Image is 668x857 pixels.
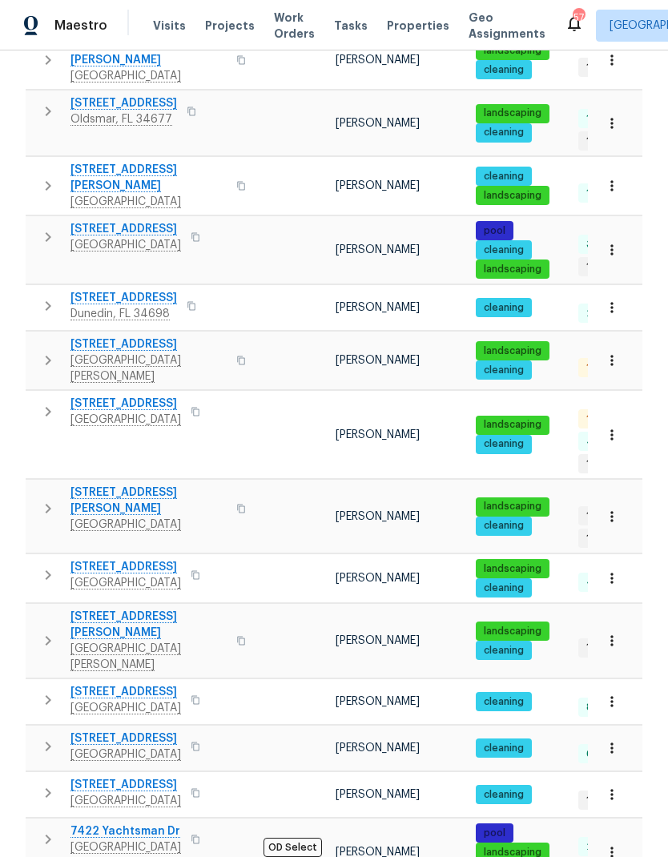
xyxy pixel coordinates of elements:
[477,107,548,120] span: landscaping
[336,511,420,522] span: [PERSON_NAME]
[477,189,548,203] span: landscaping
[264,838,322,857] span: OD Select
[477,827,512,840] span: pool
[580,112,624,126] span: 1 Done
[336,302,420,313] span: [PERSON_NAME]
[580,840,633,854] span: 23 Done
[205,18,255,34] span: Projects
[477,170,530,183] span: cleaning
[580,509,616,523] span: 1 WIP
[477,695,530,709] span: cleaning
[580,435,627,449] span: 4 Done
[477,63,530,77] span: cleaning
[580,532,647,545] span: 1 Accepted
[477,437,530,451] span: cleaning
[336,789,420,800] span: [PERSON_NAME]
[336,180,420,191] span: [PERSON_NAME]
[477,519,530,533] span: cleaning
[573,10,584,26] div: 57
[469,10,545,42] span: Geo Assignments
[336,635,420,646] span: [PERSON_NAME]
[580,412,614,426] span: 1 QC
[477,224,512,238] span: pool
[477,418,548,432] span: landscaping
[580,575,627,589] span: 4 Done
[336,54,420,66] span: [PERSON_NAME]
[477,301,530,315] span: cleaning
[477,44,548,58] span: landscaping
[336,355,420,366] span: [PERSON_NAME]
[336,429,420,441] span: [PERSON_NAME]
[336,118,420,129] span: [PERSON_NAME]
[580,701,626,714] span: 8 Done
[580,794,616,807] span: 1 WIP
[477,788,530,802] span: cleaning
[477,126,530,139] span: cleaning
[477,562,548,576] span: landscaping
[387,18,449,34] span: Properties
[54,18,107,34] span: Maestro
[580,187,630,200] span: 13 Done
[334,20,368,31] span: Tasks
[477,581,530,595] span: cleaning
[580,457,647,471] span: 1 Accepted
[336,573,420,584] span: [PERSON_NAME]
[580,135,647,148] span: 1 Accepted
[477,500,548,513] span: landscaping
[477,364,530,377] span: cleaning
[580,641,616,654] span: 1 WIP
[336,742,420,754] span: [PERSON_NAME]
[580,238,626,251] span: 3 Done
[274,10,315,42] span: Work Orders
[580,61,616,74] span: 1 WIP
[580,260,647,274] span: 1 Accepted
[580,747,626,761] span: 6 Done
[477,644,530,658] span: cleaning
[477,625,548,638] span: landscaping
[580,361,614,375] span: 1 QC
[153,18,186,34] span: Visits
[477,263,548,276] span: landscaping
[580,307,626,320] span: 2 Done
[477,243,530,257] span: cleaning
[477,742,530,755] span: cleaning
[336,244,420,255] span: [PERSON_NAME]
[477,344,548,358] span: landscaping
[336,696,420,707] span: [PERSON_NAME]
